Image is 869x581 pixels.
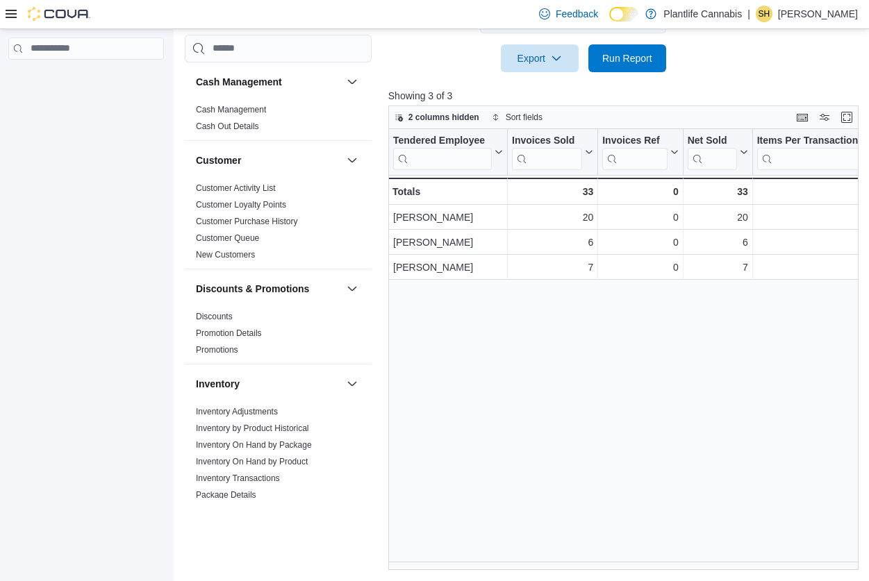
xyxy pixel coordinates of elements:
button: 2 columns hidden [389,109,485,126]
a: Customer Loyalty Points [196,200,286,210]
h3: Discounts & Promotions [196,282,309,296]
h3: Inventory [196,377,240,391]
div: [PERSON_NAME] [393,259,503,276]
img: Cova [28,7,90,21]
a: Customer Purchase History [196,217,298,226]
div: [PERSON_NAME] [393,209,503,226]
span: SH [759,6,770,22]
p: [PERSON_NAME] [778,6,858,22]
h3: Customer [196,153,241,167]
div: Net Sold [687,134,736,147]
button: Tendered Employee [393,134,503,169]
div: Tendered Employee [393,134,492,169]
button: Net Sold [687,134,747,169]
p: | [747,6,750,22]
button: Cash Management [344,74,361,90]
div: Invoices Sold [512,134,582,147]
div: 0 [602,209,678,226]
div: 20 [688,209,748,226]
button: Customer [344,152,361,169]
span: Sort fields [506,112,543,123]
a: Inventory On Hand by Package [196,440,312,450]
div: [PERSON_NAME] [393,234,503,251]
div: 7 [512,259,593,276]
span: Inventory Adjustments [196,406,278,417]
button: Sort fields [486,109,548,126]
span: Inventory On Hand by Product [196,456,308,467]
div: 6 [688,234,748,251]
a: Cash Out Details [196,121,259,131]
h3: Cash Management [196,75,282,89]
span: Customer Loyalty Points [196,199,286,210]
div: Invoices Ref [602,134,667,147]
div: 33 [512,183,593,200]
a: Inventory Transactions [196,473,280,483]
a: Customer Queue [196,233,259,243]
span: Customer Queue [196,233,259,244]
span: Export [509,44,570,72]
a: Inventory On Hand by Product [196,457,308,466]
p: Showing 3 of 3 [388,89,863,103]
div: Customer [185,180,372,269]
span: Discounts [196,311,233,322]
button: Export [501,44,579,72]
a: Customer Activity List [196,183,276,193]
a: Promotion Details [196,328,262,338]
span: Customer Activity List [196,183,276,194]
span: Inventory by Product Historical [196,423,309,434]
div: Totals [392,183,503,200]
div: Invoices Ref [602,134,667,169]
div: 0 [602,259,678,276]
div: Items Per Transaction [756,134,866,147]
button: Customer [196,153,341,167]
button: Cash Management [196,75,341,89]
div: 0 [602,183,678,200]
span: Inventory On Hand by Package [196,439,312,451]
a: Inventory Adjustments [196,407,278,416]
div: 33 [687,183,747,200]
span: Inventory Transactions [196,473,280,484]
span: Promotions [196,344,238,355]
div: Saidie Hamilton [756,6,772,22]
div: 6 [512,234,593,251]
p: Plantlife Cannabis [663,6,742,22]
button: Inventory [344,376,361,392]
div: 20 [512,209,593,226]
span: Feedback [556,7,598,21]
button: Invoices Ref [602,134,678,169]
a: Package Details [196,490,256,500]
div: Items Per Transaction [756,134,866,169]
button: Invoices Sold [512,134,593,169]
span: Customer Purchase History [196,216,298,227]
button: Keyboard shortcuts [794,109,811,126]
a: Inventory by Product Historical [196,423,309,433]
div: 7 [688,259,748,276]
button: Display options [816,109,833,126]
span: Cash Management [196,104,266,115]
div: Discounts & Promotions [185,308,372,364]
nav: Complex example [8,62,164,96]
div: Invoices Sold [512,134,582,169]
span: Run Report [602,51,652,65]
a: New Customers [196,250,255,260]
div: Net Sold [687,134,736,169]
a: Discounts [196,312,233,321]
input: Dark Mode [609,7,638,22]
a: Cash Management [196,105,266,115]
span: Package Details [196,489,256,500]
div: 0 [602,234,678,251]
button: Discounts & Promotions [196,282,341,296]
span: Promotion Details [196,328,262,339]
span: Cash Out Details [196,121,259,132]
span: 2 columns hidden [408,112,479,123]
button: Enter fullscreen [838,109,855,126]
a: Promotions [196,345,238,355]
span: New Customers [196,249,255,260]
div: Cash Management [185,101,372,140]
div: Tendered Employee [393,134,492,147]
button: Run Report [588,44,666,72]
button: Inventory [196,377,341,391]
button: Discounts & Promotions [344,280,361,297]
